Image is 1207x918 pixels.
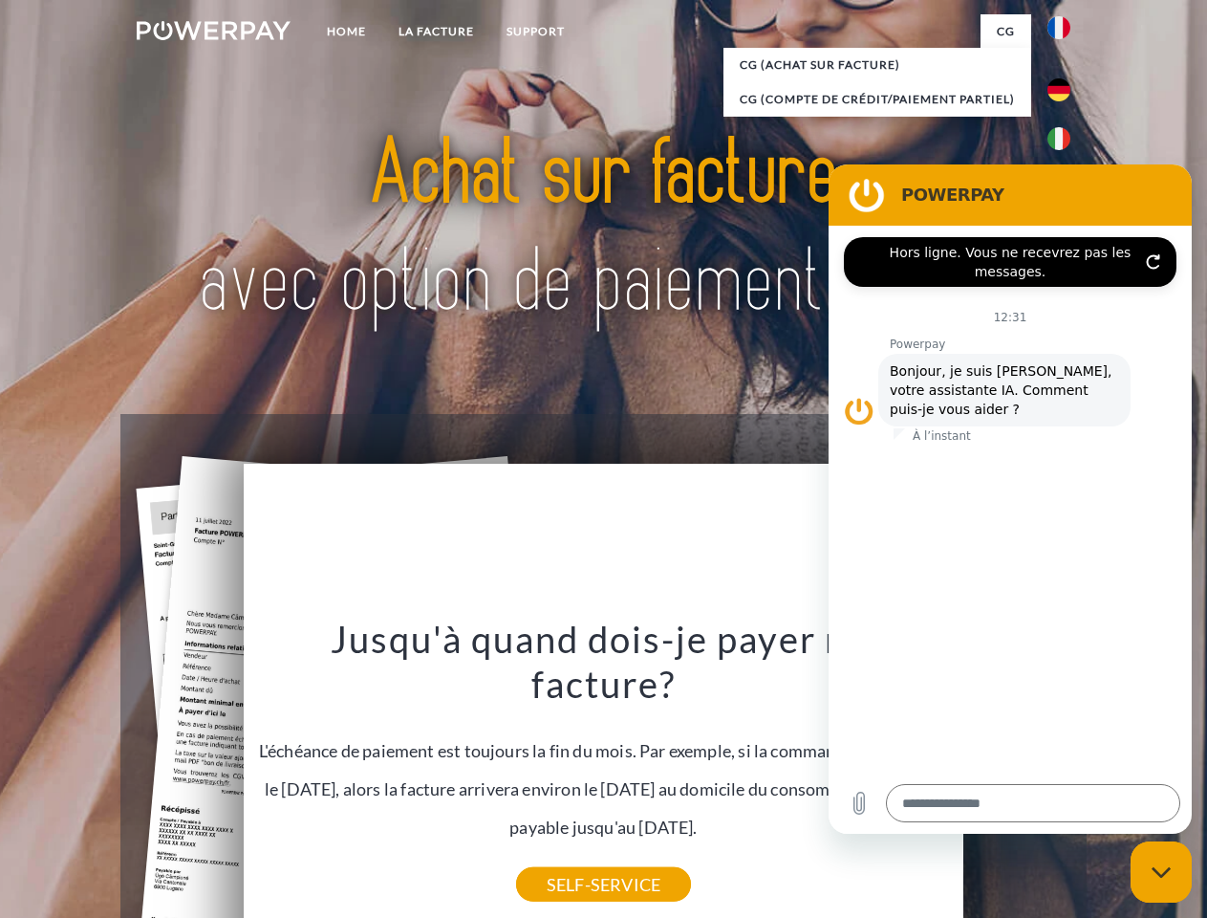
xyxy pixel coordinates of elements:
[1047,78,1070,101] img: de
[723,48,1031,82] a: CG (achat sur facture)
[183,92,1024,366] img: title-powerpay_fr.svg
[137,21,291,40] img: logo-powerpay-white.svg
[255,616,953,708] h3: Jusqu'à quand dois-je payer ma facture?
[382,14,490,49] a: LA FACTURE
[1131,841,1192,903] iframe: Bouton de lancement de la fenêtre de messagerie, conversation en cours
[516,867,691,902] a: SELF-SERVICE
[829,164,1192,834] iframe: Fenêtre de messagerie
[723,82,1031,117] a: CG (Compte de crédit/paiement partiel)
[255,616,953,885] div: L'échéance de paiement est toujours la fin du mois. Par exemple, si la commande a été passée le [...
[1047,16,1070,39] img: fr
[311,14,382,49] a: Home
[981,14,1031,49] a: CG
[1047,127,1070,150] img: it
[490,14,581,49] a: Support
